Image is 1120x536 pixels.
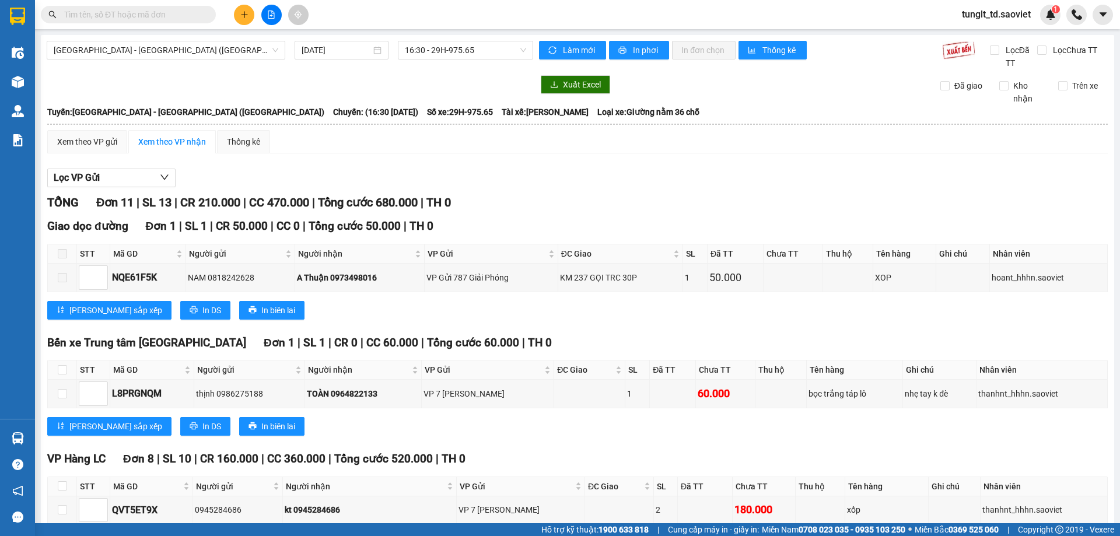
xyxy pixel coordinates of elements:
input: Tìm tên, số ĐT hoặc mã đơn [64,8,202,21]
div: nhẹ tay k đè [905,387,974,400]
span: Hà Nội - Lào Cai (Giường) [54,41,278,59]
button: Lọc VP Gửi [47,169,176,187]
span: printer [618,46,628,55]
span: | [1007,523,1009,536]
span: Đơn 11 [96,195,134,209]
span: Làm mới [563,44,597,57]
span: Kho nhận [1009,79,1049,105]
span: question-circle [12,459,23,470]
span: Bến xe Trung tâm [GEOGRAPHIC_DATA] [47,336,246,349]
div: 1 [627,387,647,400]
span: printer [190,306,198,315]
div: 180.000 [734,502,794,518]
div: thanhnt_hhhn.saoviet [982,503,1105,516]
span: printer [249,306,257,315]
span: Cung cấp máy in - giấy in: [668,523,759,536]
span: copyright [1055,526,1063,534]
img: logo-vxr [10,8,25,25]
span: | [243,195,246,209]
span: | [179,219,182,233]
th: Ghi chú [903,360,977,380]
td: VP Gửi 787 Giải Phóng [425,264,558,292]
span: Tổng cước 60.000 [427,336,519,349]
span: Người nhận [308,363,409,376]
th: Chưa TT [733,477,796,496]
span: VP Gửi [425,363,542,376]
span: In biên lai [261,420,295,433]
th: Thu hộ [755,360,806,380]
span: Giao dọc đường [47,219,128,233]
img: warehouse-icon [12,76,24,88]
span: Lọc Đã TT [1001,44,1037,69]
span: | [522,336,525,349]
span: Thống kê [762,44,797,57]
th: Thu hộ [823,244,874,264]
span: | [174,195,177,209]
div: NAM 0818242628 [188,271,293,284]
div: Xem theo VP nhận [138,135,206,148]
span: VP Hàng LC [47,452,106,465]
span: Số xe: 29H-975.65 [427,106,493,118]
span: CC 360.000 [267,452,325,465]
button: printerIn DS [180,301,230,320]
span: Loại xe: Giường nằm 36 chỗ [597,106,699,118]
img: warehouse-icon [12,432,24,444]
th: STT [77,360,110,380]
div: 1 [685,271,705,284]
th: Ghi chú [929,477,981,496]
span: download [550,80,558,90]
th: SL [654,477,678,496]
sup: 1 [1052,5,1060,13]
strong: 1900 633 818 [598,525,649,534]
span: Xuất Excel [563,78,601,91]
th: Đã TT [708,244,764,264]
span: tunglt_td.saoviet [953,7,1040,22]
button: printerIn biên lai [239,417,304,436]
span: Tài xế: [PERSON_NAME] [502,106,589,118]
span: In DS [202,420,221,433]
th: Tên hàng [807,360,903,380]
button: In đơn chọn [672,41,736,59]
th: Đã TT [678,477,733,496]
span: Trên xe [1067,79,1102,92]
span: Tổng cước 680.000 [318,195,418,209]
button: syncLàm mới [539,41,606,59]
th: SL [683,244,708,264]
span: Miền Nam [762,523,905,536]
button: sort-ascending[PERSON_NAME] sắp xếp [47,301,171,320]
img: solution-icon [12,134,24,146]
span: 1 [1053,5,1058,13]
span: Đơn 8 [123,452,154,465]
span: | [328,452,331,465]
span: ĐC Giao [588,480,642,493]
span: VP Gửi [428,247,546,260]
th: Nhân viên [990,244,1108,264]
span: sync [548,46,558,55]
div: Thống kê [227,135,260,148]
button: bar-chartThống kê [738,41,807,59]
div: 50.000 [709,269,761,286]
span: | [271,219,274,233]
span: TH 0 [442,452,466,465]
th: Tên hàng [873,244,936,264]
span: caret-down [1098,9,1108,20]
span: file-add [267,10,275,19]
span: Mã GD [113,480,181,493]
div: XOP [875,271,934,284]
th: Chưa TT [696,360,756,380]
span: In biên lai [261,304,295,317]
div: A Thuận 0973498016 [297,271,422,284]
span: | [261,452,264,465]
span: | [210,219,213,233]
button: downloadXuất Excel [541,75,610,94]
span: [PERSON_NAME] sắp xếp [69,304,162,317]
button: aim [288,5,309,25]
span: CR 160.000 [200,452,258,465]
td: VP 7 Phạm Văn Đồng [457,496,586,524]
img: phone-icon [1072,9,1082,20]
span: SL 1 [303,336,325,349]
span: TỔNG [47,195,79,209]
div: hoant_hhhn.saoviet [992,271,1105,284]
span: | [312,195,315,209]
span: Người gửi [196,480,271,493]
